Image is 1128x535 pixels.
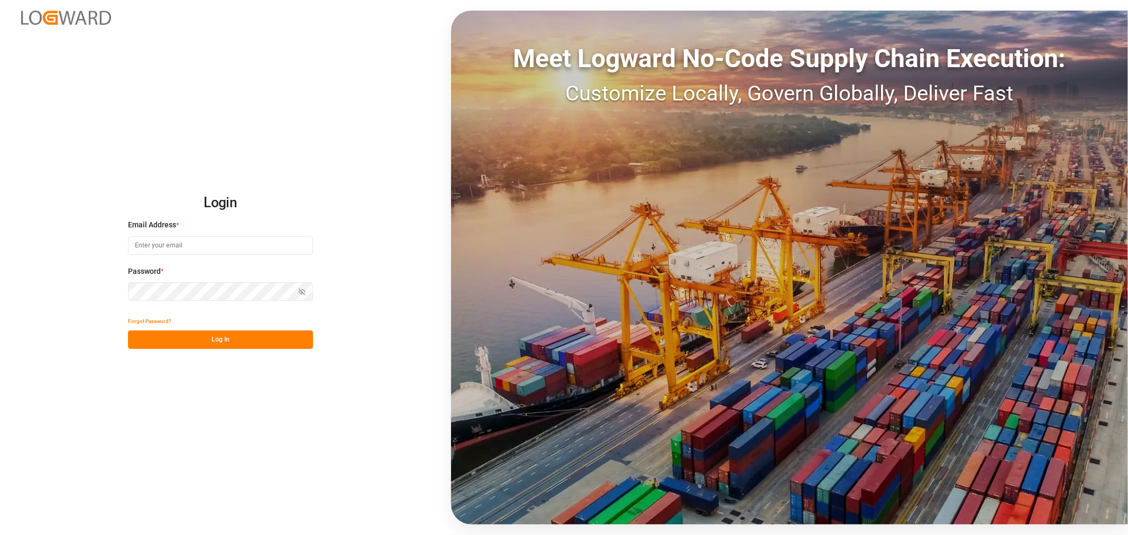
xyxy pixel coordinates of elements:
[451,40,1128,78] div: Meet Logward No-Code Supply Chain Execution:
[128,312,171,330] button: Forgot Password?
[451,78,1128,109] div: Customize Locally, Govern Globally, Deliver Fast
[21,11,111,25] img: Logward_new_orange.png
[128,236,313,255] input: Enter your email
[128,219,176,230] span: Email Address
[128,266,161,277] span: Password
[128,330,313,349] button: Log In
[128,186,313,220] h2: Login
